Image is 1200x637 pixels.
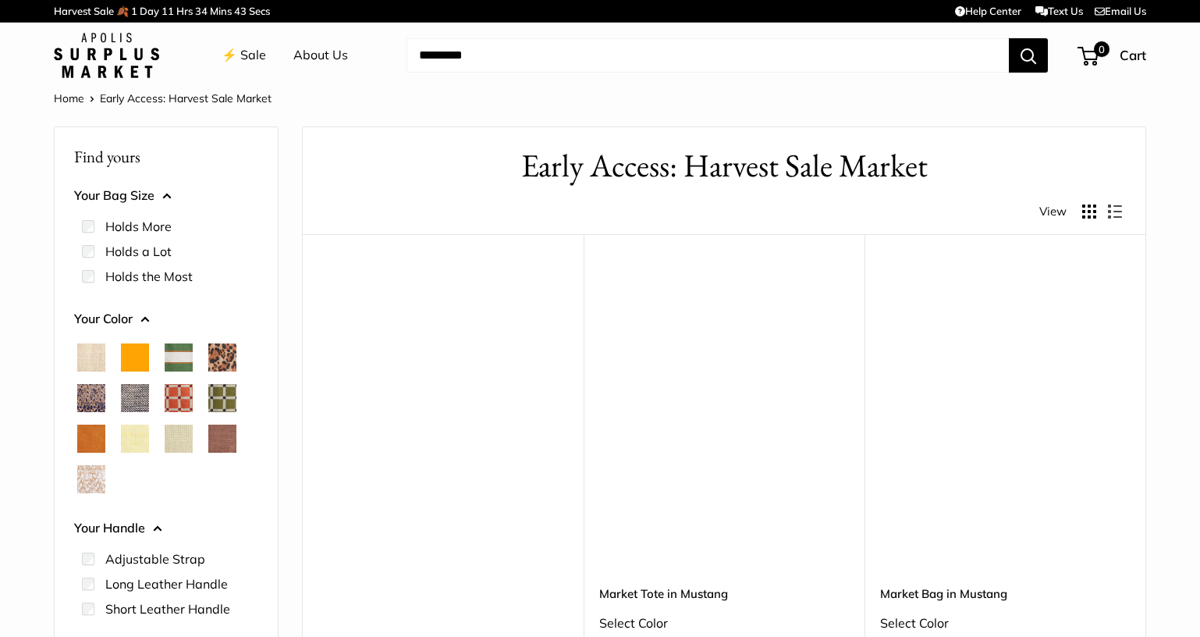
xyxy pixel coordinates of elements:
div: Select Color [599,612,849,635]
button: Search [1009,38,1048,73]
button: Orange [121,343,149,372]
a: ⚡️ Sale [222,44,266,67]
div: Select Color [880,612,1130,635]
label: Holds More [105,217,172,236]
a: About Us [293,44,348,67]
button: Mint Sorbet [165,425,193,453]
label: Adjustable Strap [105,550,205,568]
span: 11 [162,5,174,17]
button: Mustang [208,425,236,453]
button: Your Handle [74,517,258,540]
a: 0 Cart [1079,43,1146,68]
span: 1 [131,5,137,17]
button: Chenille Window Sage [208,384,236,412]
nav: Breadcrumb [54,88,272,109]
a: Market Tote in Mustang [599,585,849,603]
span: 43 [234,5,247,17]
a: Help Center [955,5,1021,17]
button: Court Green [165,343,193,372]
label: Holds the Most [105,267,193,286]
span: View [1039,201,1067,222]
button: Chambray [121,384,149,412]
button: Cheetah [208,343,236,372]
span: Day [140,5,159,17]
span: 34 [195,5,208,17]
button: Your Bag Size [74,184,258,208]
span: Mins [210,5,232,17]
button: Chenille Window Brick [165,384,193,412]
button: Display products as list [1108,205,1122,219]
input: Search... [407,38,1009,73]
a: Home [54,91,84,105]
button: Display products as grid [1082,205,1096,219]
label: Short Leather Handle [105,600,230,618]
button: Daisy [121,425,149,453]
span: Early Access: Harvest Sale Market [100,91,272,105]
h1: Early Access: Harvest Sale Market [326,143,1122,189]
img: Apolis: Surplus Market [54,33,159,78]
button: Blue Porcelain [77,384,105,412]
a: Text Us [1035,5,1083,17]
button: Natural [77,343,105,372]
span: Hrs [176,5,193,17]
label: Holds a Lot [105,242,172,261]
span: Secs [249,5,270,17]
button: White Porcelain [77,465,105,493]
span: 0 [1094,41,1109,57]
a: Market Tote in MustangMarket Tote in Mustang [599,273,849,523]
span: Cart [1120,47,1146,63]
label: Long Leather Handle [105,575,228,593]
a: Market Bag in MustangMarket Bag in Mustang [880,273,1130,523]
a: Email Us [1095,5,1146,17]
button: Your Color [74,308,258,331]
a: Market Bag in Mustang [880,585,1130,603]
p: Find yours [74,141,258,172]
button: Cognac [77,425,105,453]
